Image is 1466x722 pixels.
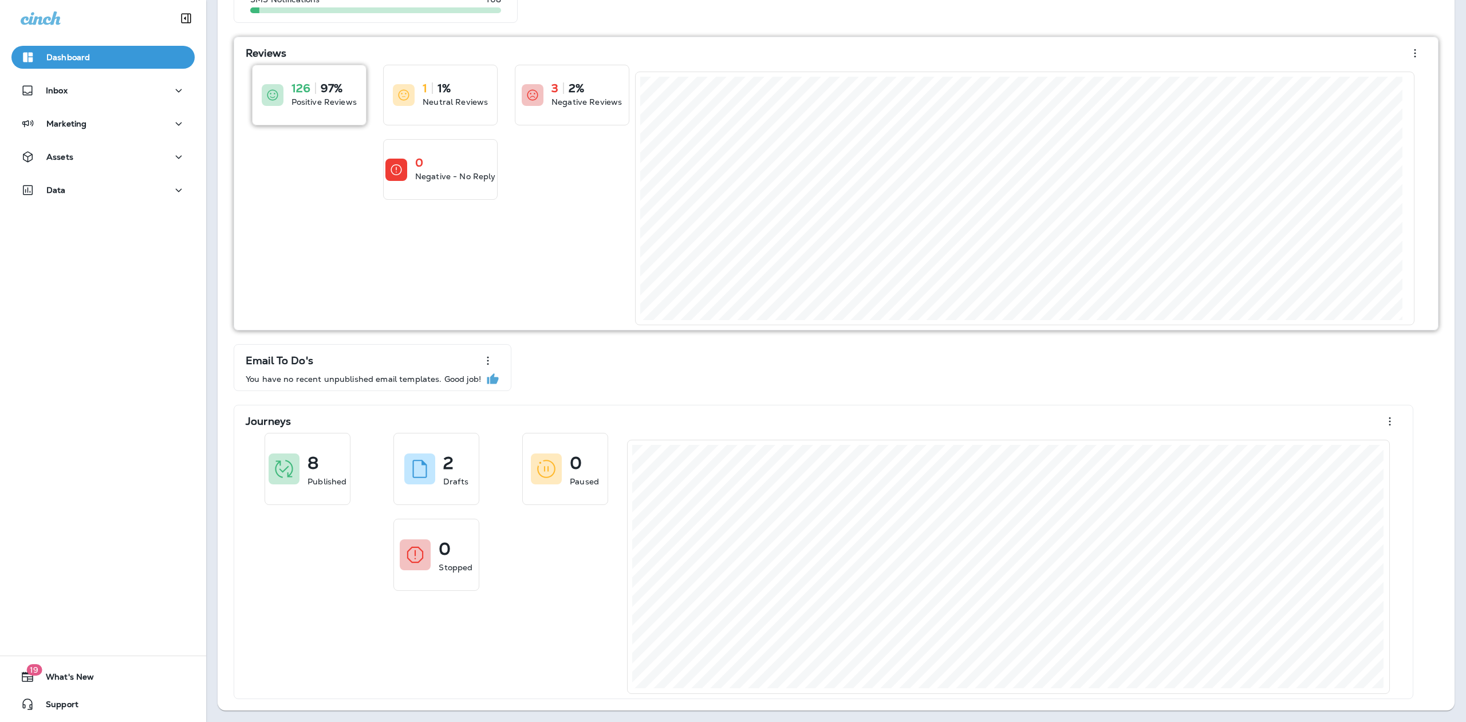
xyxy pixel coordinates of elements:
[570,457,582,469] p: 0
[11,79,195,102] button: Inbox
[551,82,558,94] p: 3
[439,543,451,555] p: 0
[569,82,584,94] p: 2%
[246,355,313,366] p: Email To Do's
[46,152,73,161] p: Assets
[34,672,94,686] span: What's New
[46,53,90,62] p: Dashboard
[46,186,66,195] p: Data
[26,664,42,676] span: 19
[170,7,202,30] button: Collapse Sidebar
[570,476,599,487] p: Paused
[11,179,195,202] button: Data
[443,457,454,469] p: 2
[438,82,451,94] p: 1%
[291,82,310,94] p: 126
[308,476,346,487] p: Published
[11,112,195,135] button: Marketing
[11,145,195,168] button: Assets
[291,96,357,108] p: Positive Reviews
[443,476,468,487] p: Drafts
[34,700,78,713] span: Support
[11,665,195,688] button: 19What's New
[321,82,342,94] p: 97%
[246,374,481,384] p: You have no recent unpublished email templates. Good job!
[423,96,488,108] p: Neutral Reviews
[11,46,195,69] button: Dashboard
[11,693,195,716] button: Support
[246,416,291,427] p: Journeys
[308,457,318,469] p: 8
[439,562,472,573] p: Stopped
[415,157,423,168] p: 0
[46,119,86,128] p: Marketing
[46,86,68,95] p: Inbox
[415,171,496,182] p: Negative - No Reply
[246,48,286,59] p: Reviews
[551,96,622,108] p: Negative Reviews
[423,82,427,94] p: 1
